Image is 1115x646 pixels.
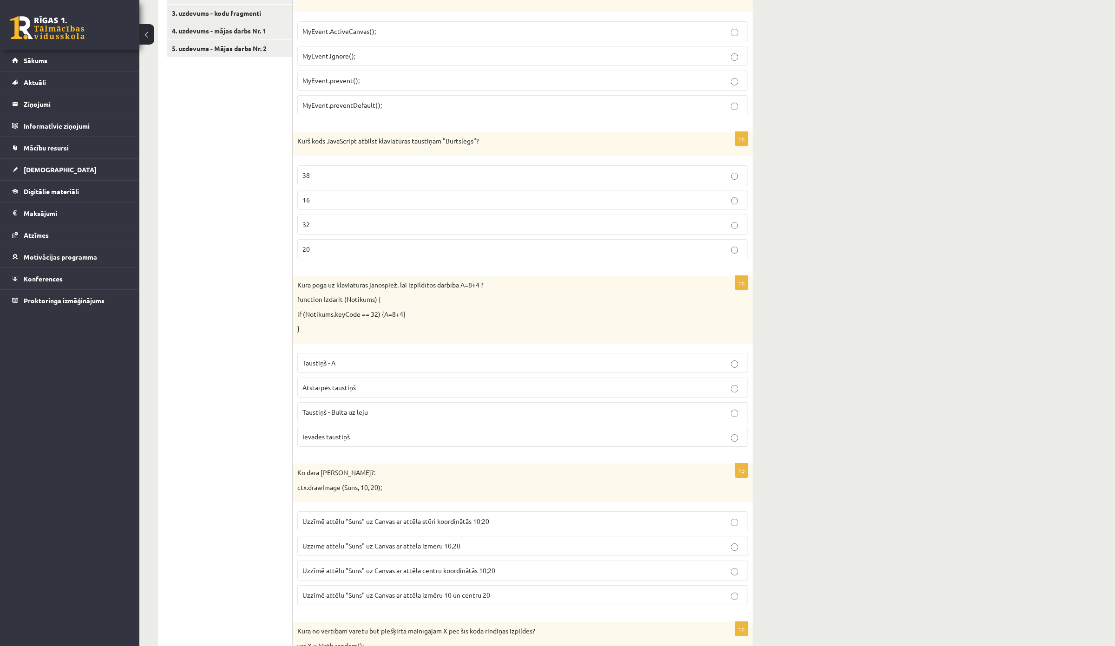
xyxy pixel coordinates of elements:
a: 4. uzdevums - mājas darbs Nr. 1 [167,22,292,39]
span: Sākums [24,56,47,65]
span: 32 [302,220,310,228]
span: MyEvent.preventDefault(); [302,101,382,109]
span: MyEvent.ignore(); [302,52,355,60]
p: function Izdarit (Notikums) { [297,295,702,304]
input: 32 [731,222,738,229]
p: 1p [735,131,748,146]
p: 1p [735,463,748,478]
span: MyEvent.prevent(); [302,76,360,85]
span: Konferences [24,274,63,283]
span: Taustiņš - Bulta uz leju [302,408,368,416]
a: 5. uzdevums - Mājas darbs Nr. 2 [167,40,292,57]
span: Uzzīmē attēlu "Suns" uz Canvas ar attēla izmēru 10,20 [302,542,460,550]
p: ctx.drawImage (Suns, 10, 20); [297,483,702,492]
a: Ziņojumi [12,93,128,115]
span: Atzīmes [24,231,49,239]
p: Ko dara [PERSON_NAME]?: [297,468,702,477]
a: [DEMOGRAPHIC_DATA] [12,159,128,180]
span: [DEMOGRAPHIC_DATA] [24,165,97,174]
span: Motivācijas programma [24,253,97,261]
p: 1p [735,275,748,290]
span: Taustiņš - A [302,359,335,367]
span: Uzzīmē attēlu "Suns" uz Canvas ar attēla stūri koordinātās 10;20 [302,517,489,525]
span: Uzzīmē attēlu "Suns" uz Canvas ar attēla izmēru 10 un centru 20 [302,591,490,599]
a: Proktoringa izmēģinājums [12,290,128,311]
legend: Informatīvie ziņojumi [24,115,128,137]
input: MyEvent.ActiveCanvas(); [731,29,738,36]
input: Uzzīmē attēlu "Suns" uz Canvas ar attēla izmēru 10 un centru 20 [731,593,738,600]
p: Kura poga uz klaviatūras jānospiež, lai izpildītos darbība A=8+4 ? [297,281,702,290]
span: Atstarpes taustiņš [302,383,356,392]
span: Uzzīmē attēlu "Suns" uz Canvas ar attēla centru koordinātās 10;20 [302,566,495,574]
span: Aktuāli [24,78,46,86]
input: Taustiņš - Bulta uz leju [731,410,738,417]
input: MyEvent.prevent(); [731,78,738,85]
a: Atzīmes [12,224,128,246]
input: 20 [731,247,738,254]
a: Maksājumi [12,202,128,224]
a: Motivācijas programma [12,246,128,268]
a: Konferences [12,268,128,289]
input: Taustiņš - A [731,360,738,368]
span: 38 [302,171,310,179]
p: Kurš kods JavaScript atbilst klaviatūras taustiņam "Burtslēgs"? [297,137,702,146]
a: Aktuāli [12,72,128,93]
span: Digitālie materiāli [24,187,79,196]
a: 3. uzdevums - kodu fragmenti [167,5,292,22]
input: Ievades taustiņš [731,434,738,442]
span: Mācību resursi [24,144,69,152]
p: if (Notikums.keyCode == 32) {A=8+4} [297,310,702,319]
span: MyEvent.ActiveCanvas(); [302,27,376,35]
p: Kura no vērtībām varētu būt piešķirta mainīgajam X pēc šīs koda rindiņas izpildes? [297,626,702,636]
a: Rīgas 1. Tālmācības vidusskola [10,16,85,39]
p: 1p [735,621,748,636]
input: 38 [731,173,738,180]
input: Atstarpes taustiņš [731,385,738,392]
input: MyEvent.preventDefault(); [731,103,738,110]
input: Uzzīmē attēlu "Suns" uz Canvas ar attēla stūri koordinātās 10;20 [731,519,738,526]
a: Digitālie materiāli [12,181,128,202]
legend: Maksājumi [24,202,128,224]
a: Mācību resursi [12,137,128,158]
span: 20 [302,245,310,253]
span: Proktoringa izmēģinājums [24,296,105,305]
span: Ievades taustiņš [302,432,350,441]
input: MyEvent.ignore(); [731,53,738,61]
span: 16 [302,196,310,204]
input: Uzzīmē attēlu "Suns" uz Canvas ar attēla izmēru 10,20 [731,543,738,551]
a: Sākums [12,50,128,71]
input: 16 [731,197,738,205]
legend: Ziņojumi [24,93,128,115]
p: } [297,324,702,333]
a: Informatīvie ziņojumi [12,115,128,137]
input: Uzzīmē attēlu "Suns" uz Canvas ar attēla centru koordinātās 10;20 [731,568,738,575]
